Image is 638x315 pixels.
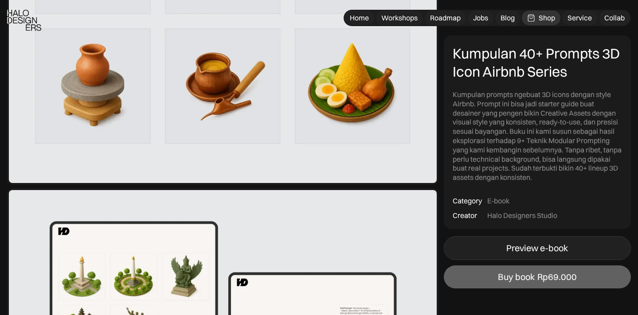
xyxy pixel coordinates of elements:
[604,13,625,23] div: Collab
[487,196,509,206] div: E-book
[539,13,555,23] div: Shop
[453,90,622,182] div: Kumpulan prompts ngebuat 3D icons dengan style Airbnb. Prompt ini bisa jadi starter guide buat de...
[376,11,423,25] a: Workshops
[522,11,560,25] a: Shop
[468,11,493,25] a: Jobs
[444,265,631,288] a: Buy bookRp69.000
[344,11,374,25] a: Home
[425,11,466,25] a: Roadmap
[498,272,535,282] div: Buy book
[562,11,597,25] a: Service
[381,13,418,23] div: Workshops
[506,243,568,253] div: Preview e-book
[599,11,630,25] a: Collab
[495,11,520,25] a: Blog
[501,13,515,23] div: Blog
[444,236,631,260] a: Preview e-book
[487,211,557,220] div: Halo Designers Studio
[350,13,369,23] div: Home
[453,196,482,206] div: Category
[473,13,488,23] div: Jobs
[453,211,477,220] div: Creator
[537,272,577,282] div: Rp69.000
[568,13,592,23] div: Service
[430,13,461,23] div: Roadmap
[453,44,622,81] div: Kumpulan 40+ Prompts 3D Icon Airbnb Series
